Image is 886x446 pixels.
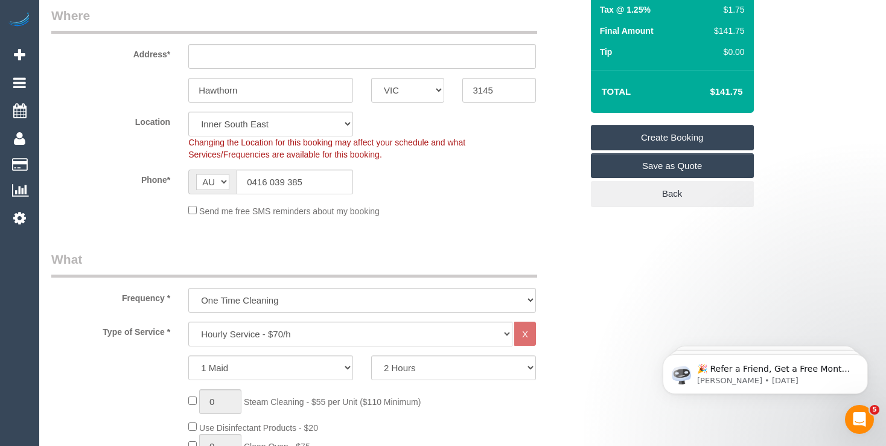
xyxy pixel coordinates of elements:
label: Tax @ 1.25% [600,4,651,16]
legend: Where [51,7,537,34]
label: Phone* [42,170,179,186]
input: Suburb* [188,78,353,103]
label: Final Amount [600,25,654,37]
a: Save as Quote [591,153,754,179]
img: Automaid Logo [7,12,31,29]
label: Address* [42,44,179,60]
legend: What [51,250,537,278]
div: $0.00 [709,46,744,58]
div: $1.75 [709,4,744,16]
label: Type of Service * [42,322,179,338]
iframe: Intercom live chat [845,405,874,434]
span: Send me free SMS reminders about my booking [199,206,380,216]
span: Changing the Location for this booking may affect your schedule and what Services/Frequencies are... [188,138,465,159]
label: Frequency * [42,288,179,304]
input: Post Code* [462,78,535,103]
strong: Total [602,86,631,97]
a: Create Booking [591,125,754,150]
iframe: Intercom notifications message [645,329,886,413]
input: Phone* [237,170,353,194]
div: $141.75 [709,25,744,37]
a: Back [591,181,754,206]
label: Tip [600,46,613,58]
span: Use Disinfectant Products - $20 [199,423,318,433]
span: Steam Cleaning - $55 per Unit ($110 Minimum) [244,397,421,407]
label: Location [42,112,179,128]
span: 5 [870,405,879,415]
h4: $141.75 [674,87,742,97]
